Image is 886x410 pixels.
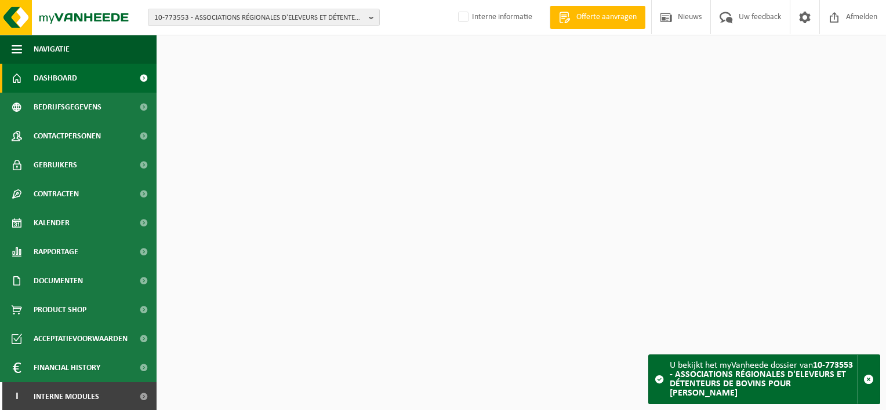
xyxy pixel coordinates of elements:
[573,12,640,23] span: Offerte aanvragen
[34,295,86,324] span: Product Shop
[34,64,77,93] span: Dashboard
[34,266,83,295] span: Documenten
[34,237,78,266] span: Rapportage
[34,353,100,382] span: Financial History
[670,361,853,398] strong: 10-773553 - ASSOCIATIONS RÉGIONALES D'ELEVEURS ET DÉTENTEURS DE BOVINS POUR [PERSON_NAME]
[456,9,532,26] label: Interne informatie
[34,180,79,208] span: Contracten
[154,9,364,27] span: 10-773553 - ASSOCIATIONS RÉGIONALES D'ELEVEURS ET DÉTENTEURS DE BOVINS POUR [PERSON_NAME]
[670,355,857,404] div: U bekijkt het myVanheede dossier van
[34,35,70,64] span: Navigatie
[148,9,380,26] button: 10-773553 - ASSOCIATIONS RÉGIONALES D'ELEVEURS ET DÉTENTEURS DE BOVINS POUR [PERSON_NAME]
[550,6,645,29] a: Offerte aanvragen
[34,93,101,122] span: Bedrijfsgegevens
[34,208,70,237] span: Kalender
[34,324,128,353] span: Acceptatievoorwaarden
[34,151,77,180] span: Gebruikers
[34,122,101,151] span: Contactpersonen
